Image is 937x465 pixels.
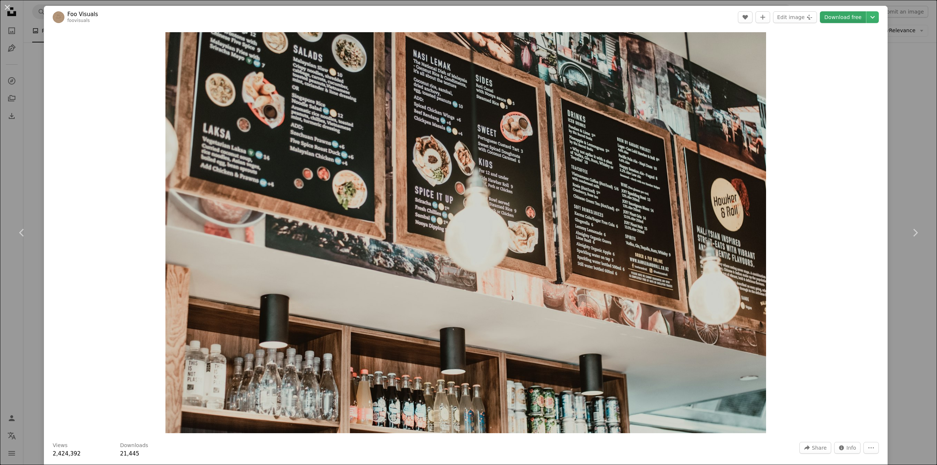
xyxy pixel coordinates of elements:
button: Share this image [799,442,831,454]
span: Share [812,442,826,453]
span: Info [847,442,856,453]
button: Choose download size [866,11,879,23]
a: Download free [820,11,866,23]
img: Go to Foo Visuals's profile [53,11,64,23]
a: Foo Visuals [67,11,98,18]
img: black and brown menu display [165,32,766,433]
h3: Views [53,442,68,449]
h3: Downloads [120,442,148,449]
a: Next [893,198,937,268]
button: Zoom in on this image [165,32,766,433]
button: Stats about this image [834,442,861,454]
button: Edit image [773,11,817,23]
button: Add to Collection [755,11,770,23]
a: foovisuals [67,18,90,23]
span: 2,424,392 [53,450,81,457]
button: More Actions [863,442,879,454]
button: Like [738,11,753,23]
span: 21,445 [120,450,139,457]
